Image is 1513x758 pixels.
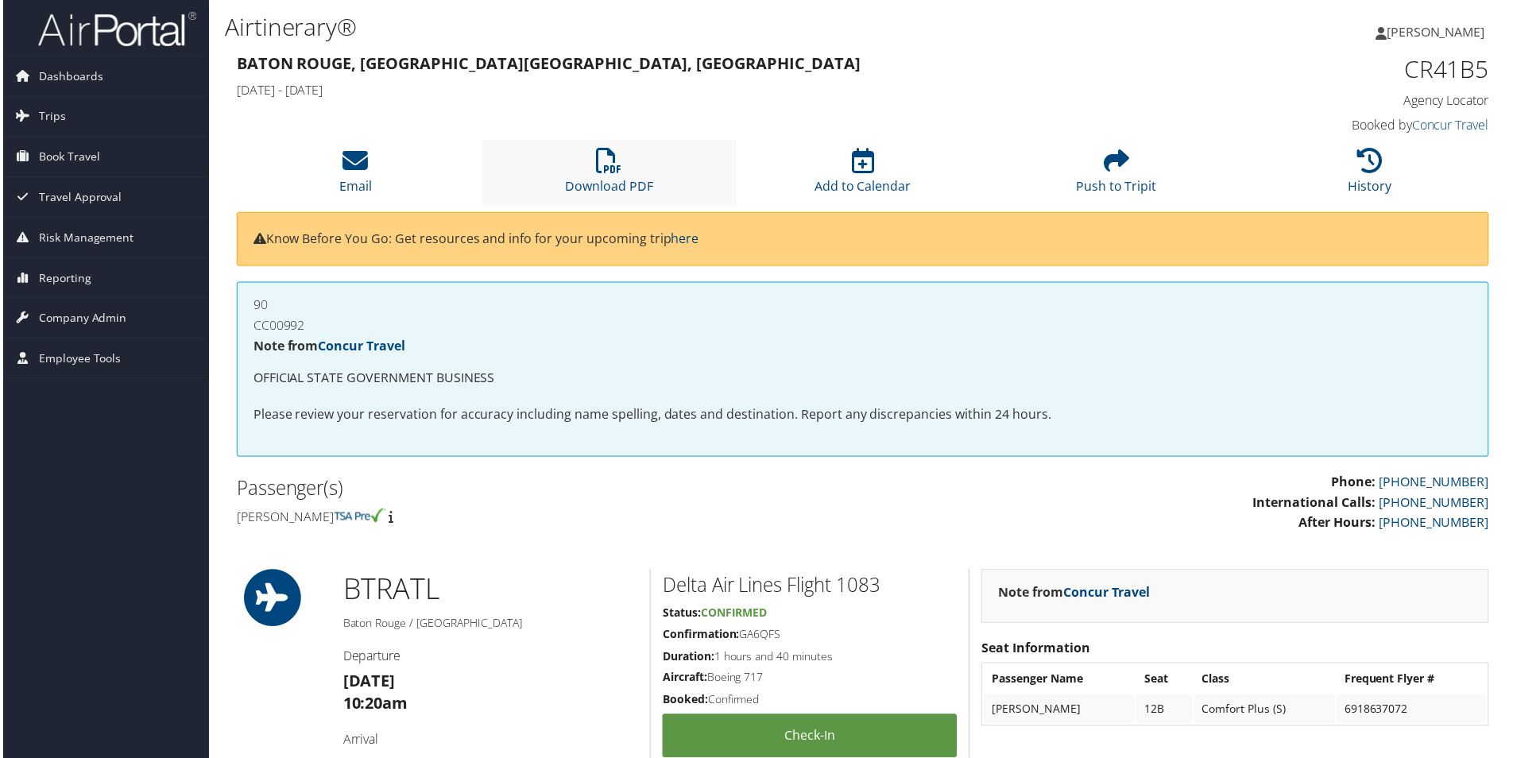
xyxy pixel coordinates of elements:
a: [PHONE_NUMBER] [1381,475,1492,493]
td: 6918637072 [1339,698,1489,726]
span: Confirmed [700,607,767,622]
td: Comfort Plus (S) [1196,698,1337,726]
a: [PERSON_NAME] [1378,8,1503,56]
th: Seat [1138,667,1194,696]
span: Travel Approval [36,178,119,218]
a: [PHONE_NUMBER] [1381,496,1492,513]
a: Concur Travel [1414,117,1492,134]
span: Risk Management [36,219,131,258]
strong: Confirmation: [662,628,739,644]
strong: Note from [999,586,1151,603]
th: Passenger Name [985,667,1136,696]
h5: Baton Rouge / [GEOGRAPHIC_DATA] [341,617,637,633]
h4: Agency Locator [1195,92,1492,110]
span: Reporting [36,259,88,299]
span: Company Admin [36,300,124,339]
strong: International Calls: [1255,496,1378,513]
h2: Delta Air Lines Flight 1083 [662,574,958,601]
h4: Booked by [1195,117,1492,134]
strong: Booked: [662,694,707,710]
strong: Duration: [662,651,714,666]
a: here [671,230,698,248]
h4: [DATE] - [DATE] [234,81,1171,99]
h4: CC00992 [251,320,1475,333]
a: Push to Tripit [1077,157,1158,195]
th: Frequent Flyer # [1339,667,1489,696]
strong: Note from [251,338,404,356]
p: Know Before You Go: Get resources and info for your upcoming trip [251,230,1475,250]
h4: Departure [341,649,637,667]
h1: BTR ATL [341,571,637,611]
a: Email [338,157,370,195]
strong: Baton Rouge, [GEOGRAPHIC_DATA] [GEOGRAPHIC_DATA], [GEOGRAPHIC_DATA] [234,52,861,74]
span: Dashboards [36,56,100,96]
th: Class [1196,667,1337,696]
span: Trips [36,97,63,137]
span: Book Travel [36,137,97,177]
strong: 10:20am [341,695,406,717]
p: Please review your reservation for accuracy including name spelling, dates and destination. Repor... [251,406,1475,427]
td: [PERSON_NAME] [985,698,1136,726]
strong: Status: [662,607,700,622]
h4: 90 [251,300,1475,312]
h2: Passenger(s) [234,477,851,504]
h5: Boeing 717 [662,672,958,688]
img: airportal-logo.png [35,10,194,48]
a: Concur Travel [316,338,404,356]
a: History [1350,157,1394,195]
a: Concur Travel [1064,586,1151,603]
strong: After Hours: [1301,516,1378,533]
h4: [PERSON_NAME] [234,510,851,528]
td: 12B [1138,698,1194,726]
strong: [DATE] [341,673,393,694]
h1: Airtinerary® [222,10,1077,44]
a: Download PDF [564,157,652,195]
span: Employee Tools [36,340,118,380]
img: tsa-precheck.png [332,510,384,524]
h1: CR41B5 [1195,52,1492,86]
strong: Phone: [1333,475,1378,493]
strong: Seat Information [982,641,1091,659]
a: Add to Calendar [815,157,911,195]
a: [PHONE_NUMBER] [1381,516,1492,533]
h4: Arrival [341,733,637,751]
span: [PERSON_NAME] [1389,23,1488,41]
h5: 1 hours and 40 minutes [662,651,958,667]
h5: Confirmed [662,694,958,710]
strong: Aircraft: [662,672,706,687]
p: OFFICIAL STATE GOVERNMENT BUSINESS [251,369,1475,390]
h5: GA6QFS [662,628,958,644]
